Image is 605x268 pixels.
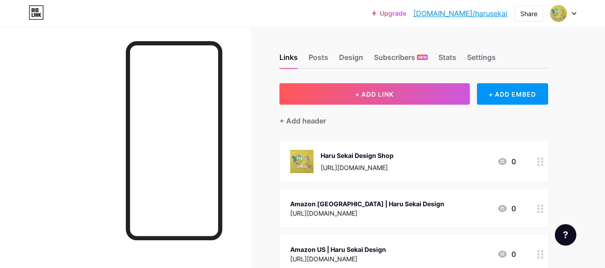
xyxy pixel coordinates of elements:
[477,83,548,105] div: + ADD EMBED
[355,90,394,98] span: + ADD LINK
[290,254,386,264] div: [URL][DOMAIN_NAME]
[520,9,537,18] div: Share
[309,52,328,68] div: Posts
[374,52,428,68] div: Subscribers
[339,52,363,68] div: Design
[550,5,567,22] img: harusekai
[372,10,406,17] a: Upgrade
[279,52,298,68] div: Links
[290,208,444,218] div: [URL][DOMAIN_NAME]
[290,199,444,208] div: Amazon [GEOGRAPHIC_DATA] | Haru Sekai Design
[438,52,456,68] div: Stats
[497,203,516,214] div: 0
[290,245,386,254] div: Amazon US | Haru Sekai Design
[321,163,394,172] div: [URL][DOMAIN_NAME]
[279,115,326,126] div: + Add header
[279,83,470,105] button: + ADD LINK
[497,249,516,259] div: 0
[418,55,427,60] span: NEW
[413,8,507,19] a: [DOMAIN_NAME]/harusekai
[290,150,313,173] img: Haru Sekai Design Shop
[497,156,516,167] div: 0
[467,52,496,68] div: Settings
[321,151,394,160] div: Haru Sekai Design Shop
